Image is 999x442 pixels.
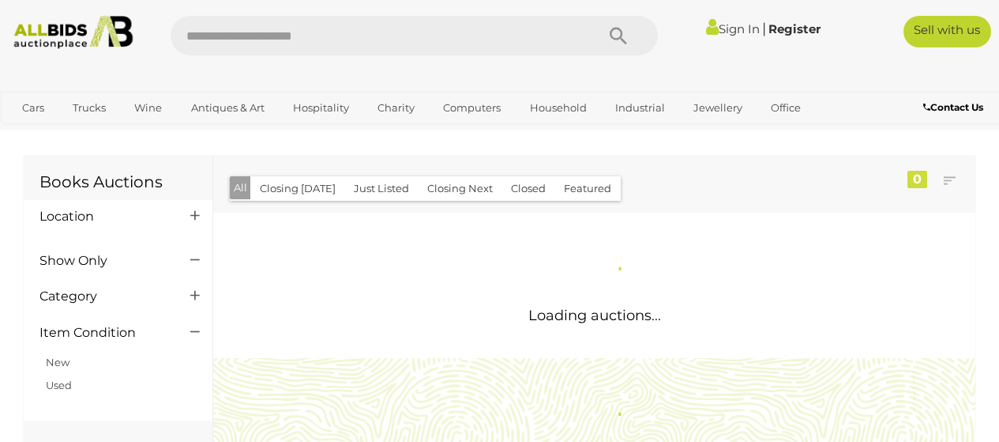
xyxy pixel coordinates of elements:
h4: Location [39,210,167,224]
a: Sell with us [903,16,991,47]
div: 0 [907,171,927,188]
a: Industrial [605,95,675,121]
a: Wine [124,95,172,121]
span: | [762,20,766,37]
a: Contact Us [923,99,987,116]
img: Allbids.com.au [7,16,139,49]
h4: Category [39,289,167,304]
a: Used [46,379,72,391]
h4: Show Only [39,254,167,268]
a: Hospitality [283,95,359,121]
button: Closed [501,176,555,201]
button: Just Listed [344,176,419,201]
a: Office [761,95,811,121]
a: Jewellery [683,95,753,121]
a: Household [520,95,597,121]
a: Trucks [62,95,116,121]
button: Closing [DATE] [250,176,345,201]
a: Register [768,21,821,36]
h1: Books Auctions [39,173,197,191]
button: All [230,176,251,199]
h4: Item Condition [39,326,167,340]
button: Featured [554,176,621,201]
a: Sports [12,121,65,147]
a: Computers [433,95,511,121]
a: New [46,356,69,368]
a: Sign In [706,21,760,36]
a: [GEOGRAPHIC_DATA] [73,121,205,147]
a: Cars [12,95,54,121]
b: Contact Us [923,101,983,113]
button: Closing Next [418,176,502,201]
a: Charity [367,95,425,121]
a: Antiques & Art [181,95,275,121]
button: Search [579,16,658,55]
span: Loading auctions... [528,307,661,324]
